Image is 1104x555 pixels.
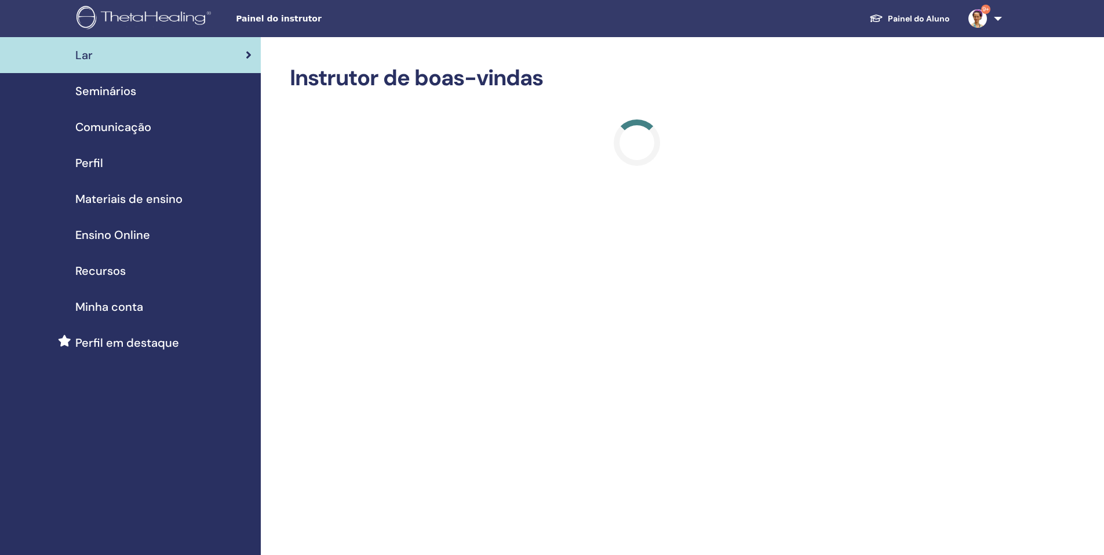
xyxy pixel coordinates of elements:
[75,46,93,64] span: Lar
[236,13,410,25] span: Painel do instrutor
[75,226,150,244] span: Ensino Online
[860,8,959,30] a: Painel do Aluno
[290,65,985,92] h2: Instrutor de boas-vindas
[75,82,136,100] span: Seminários
[75,262,126,280] span: Recursos
[75,154,103,172] span: Perfil
[76,6,215,32] img: logo.png
[75,190,183,208] span: Materiais de ensino
[75,118,151,136] span: Comunicação
[75,334,179,351] span: Perfil em destaque
[981,5,990,14] span: 9+
[869,13,883,23] img: graduation-cap-white.svg
[75,298,143,315] span: Minha conta
[968,9,987,28] img: default.jpg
